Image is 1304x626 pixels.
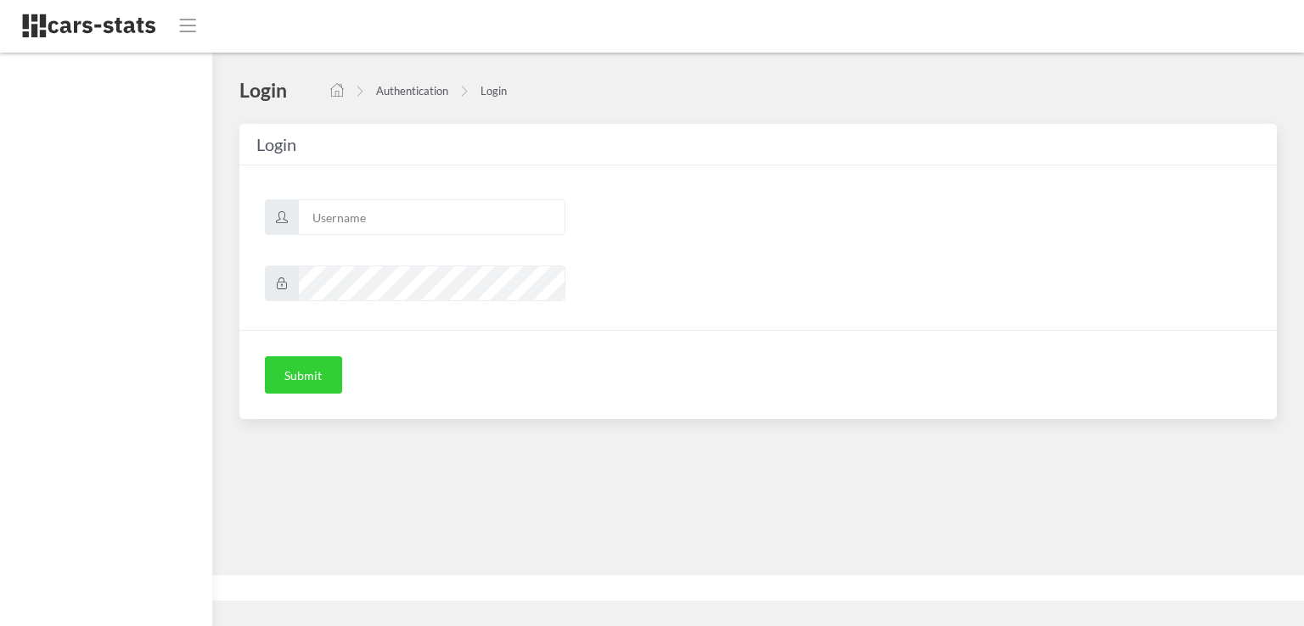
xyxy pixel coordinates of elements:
span: Login [256,134,296,154]
h4: Login [239,77,287,103]
a: Authentication [376,84,448,98]
a: Login [481,84,507,98]
input: Username [298,199,565,235]
button: Submit [265,356,342,394]
img: navbar brand [21,13,157,39]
